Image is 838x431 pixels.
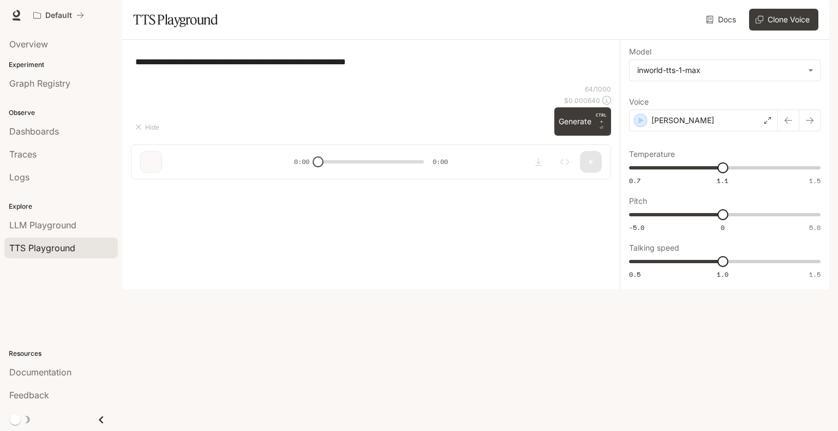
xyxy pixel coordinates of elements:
button: All workspaces [28,4,89,26]
span: 0.5 [629,270,641,279]
p: Default [45,11,72,20]
span: 5.0 [809,223,821,232]
p: 64 / 1000 [585,84,611,94]
span: 1.1 [717,176,728,185]
span: 1.5 [809,176,821,185]
a: Docs [704,9,740,31]
span: 0 [721,223,725,232]
p: Pitch [629,197,647,205]
button: Clone Voice [749,9,818,31]
button: Hide [131,118,166,136]
span: 0.7 [629,176,641,185]
p: Voice [629,98,649,106]
span: -5.0 [629,223,644,232]
div: inworld-tts-1-max [630,60,820,81]
button: GenerateCTRL +⏎ [554,107,611,136]
p: CTRL + [596,112,607,125]
p: Temperature [629,150,675,158]
p: $ 0.000640 [564,96,600,105]
h1: TTS Playground [133,9,218,31]
p: [PERSON_NAME] [651,115,714,126]
span: 1.0 [717,270,728,279]
p: Talking speed [629,244,679,252]
span: 1.5 [809,270,821,279]
div: inworld-tts-1-max [637,65,803,76]
p: ⏎ [596,112,607,131]
p: Model [629,48,651,56]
